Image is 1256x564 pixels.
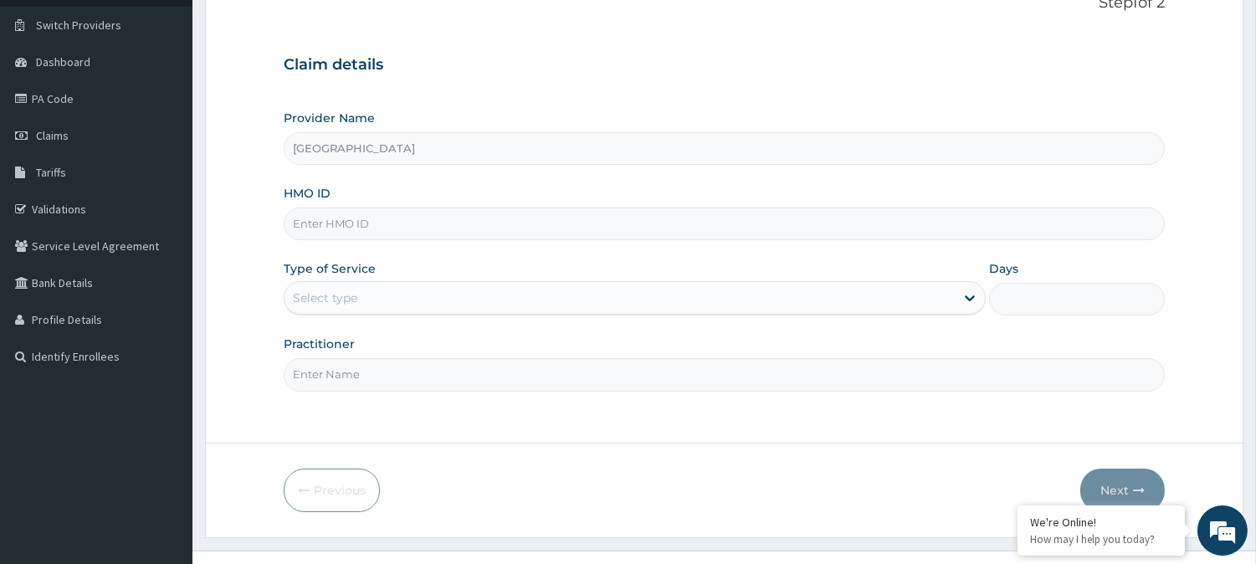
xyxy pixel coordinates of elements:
[284,110,375,126] label: Provider Name
[284,358,1165,391] input: Enter Name
[1030,532,1172,546] p: How may I help you today?
[284,336,355,352] label: Practitioner
[284,260,376,277] label: Type of Service
[284,185,331,202] label: HMO ID
[293,290,357,306] div: Select type
[989,260,1018,277] label: Days
[284,56,1165,74] h3: Claim details
[36,165,66,180] span: Tariffs
[1080,469,1165,512] button: Next
[284,208,1165,240] input: Enter HMO ID
[1030,515,1172,530] div: We're Online!
[284,469,380,512] button: Previous
[36,128,69,143] span: Claims
[36,54,90,69] span: Dashboard
[36,18,121,33] span: Switch Providers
